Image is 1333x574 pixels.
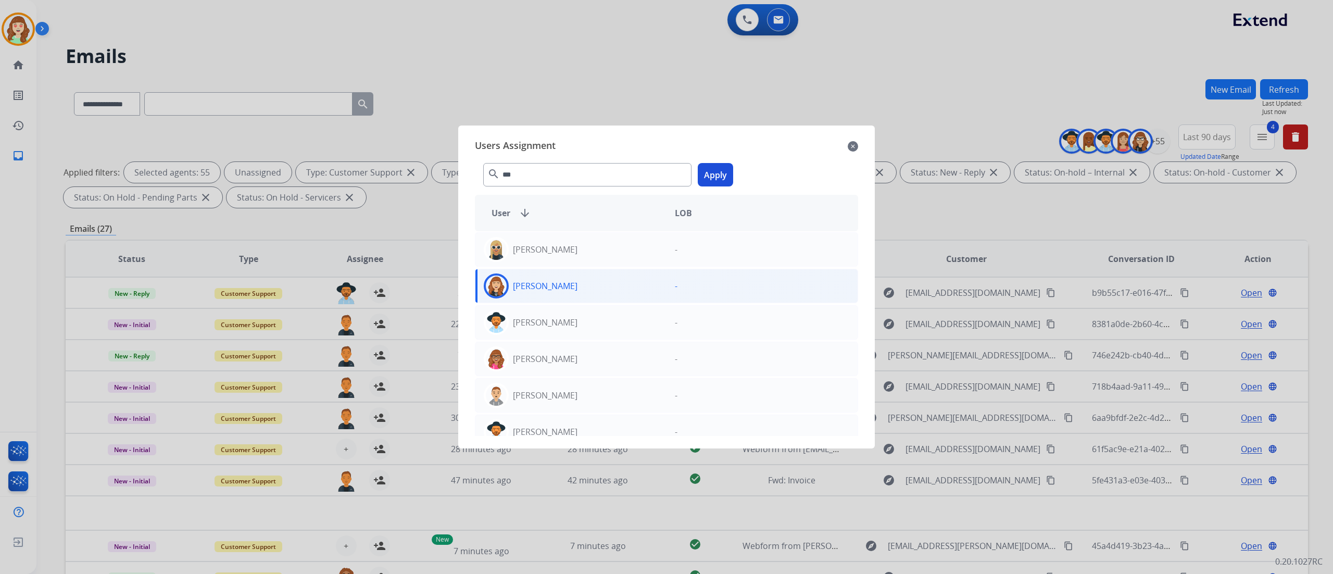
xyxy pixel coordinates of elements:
[513,353,577,365] p: [PERSON_NAME]
[675,243,677,256] p: -
[675,207,692,219] span: LOB
[675,426,677,438] p: -
[513,426,577,438] p: [PERSON_NAME]
[675,389,677,402] p: -
[487,168,500,180] mat-icon: search
[519,207,531,219] mat-icon: arrow_downward
[848,140,858,153] mat-icon: close
[483,207,666,219] div: User
[675,280,677,292] p: -
[513,280,577,292] p: [PERSON_NAME]
[513,389,577,402] p: [PERSON_NAME]
[513,316,577,329] p: [PERSON_NAME]
[513,243,577,256] p: [PERSON_NAME]
[675,353,677,365] p: -
[698,163,733,186] button: Apply
[675,316,677,329] p: -
[475,138,556,155] span: Users Assignment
